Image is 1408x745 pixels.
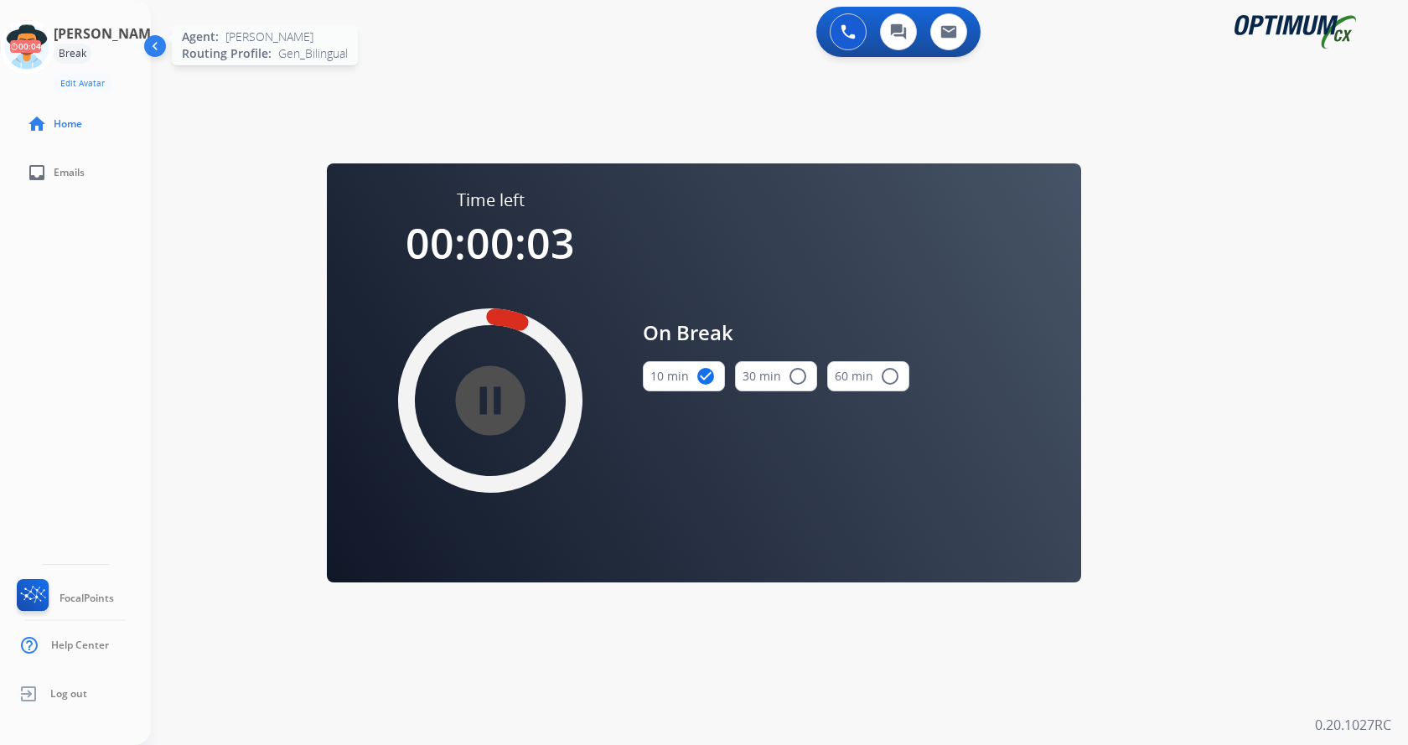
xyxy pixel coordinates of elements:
span: FocalPoints [60,592,114,605]
span: Routing Profile: [182,45,272,62]
mat-icon: pause_circle_filled [480,391,500,411]
span: 00:00:03 [406,215,575,272]
span: Home [54,117,82,131]
button: 10 min [643,361,725,391]
mat-icon: check_circle [696,366,716,386]
span: Help Center [51,639,109,652]
a: FocalPoints [13,579,114,618]
span: Time left [457,189,525,212]
span: Gen_Bilingual [278,45,348,62]
div: Break [54,44,91,64]
mat-icon: radio_button_unchecked [788,366,808,386]
button: 60 min [827,361,909,391]
h3: [PERSON_NAME] [54,23,163,44]
p: 0.20.1027RC [1315,715,1391,735]
mat-icon: inbox [27,163,47,183]
span: On Break [643,318,909,348]
span: [PERSON_NAME] [225,28,313,45]
button: Edit Avatar [54,74,111,93]
mat-icon: radio_button_unchecked [880,366,900,386]
button: 30 min [735,361,817,391]
span: Log out [50,687,87,701]
mat-icon: home [27,114,47,134]
span: Emails [54,166,85,179]
span: Agent: [182,28,219,45]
